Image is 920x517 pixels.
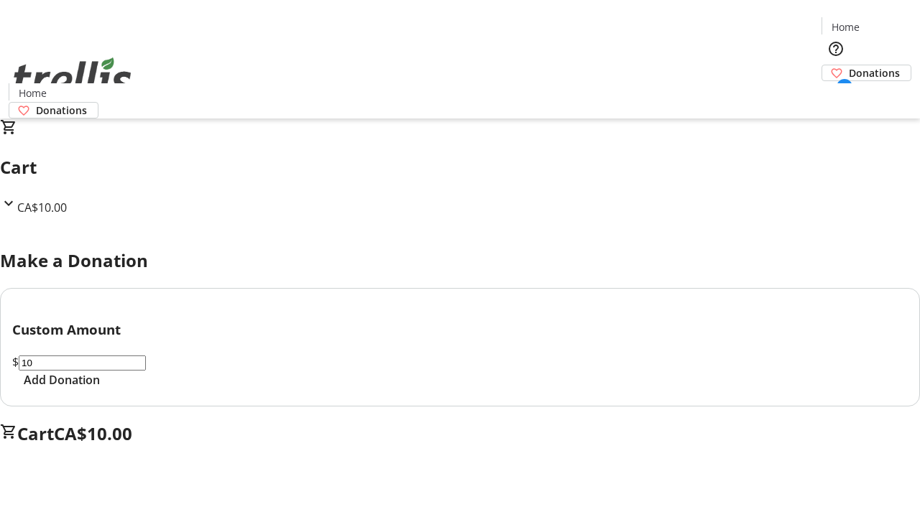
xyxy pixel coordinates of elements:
[12,371,111,388] button: Add Donation
[12,354,19,370] span: $
[12,320,908,340] h3: Custom Amount
[54,421,132,445] span: CA$10.00
[9,85,55,101] a: Home
[17,200,67,215] span: CA$10.00
[822,19,868,34] a: Home
[24,371,100,388] span: Add Donation
[9,102,98,118] a: Donations
[822,65,911,81] a: Donations
[849,65,900,80] span: Donations
[832,19,860,34] span: Home
[9,42,137,113] img: Orient E2E Organization q70Q7hIrxM's Logo
[822,34,850,63] button: Help
[19,85,47,101] span: Home
[36,103,87,118] span: Donations
[822,81,850,110] button: Cart
[19,355,146,371] input: Donation Amount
